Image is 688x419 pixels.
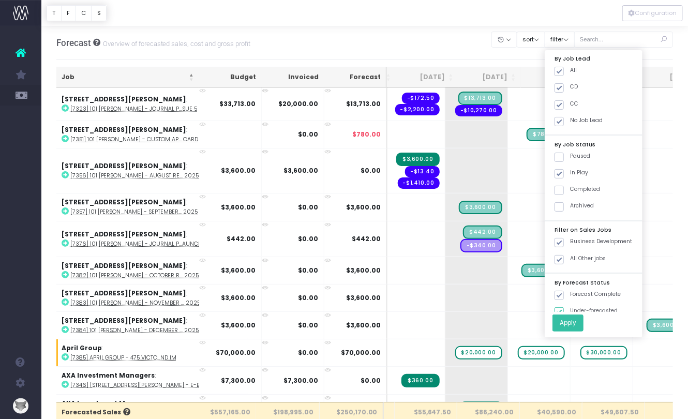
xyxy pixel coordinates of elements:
[91,5,107,21] button: S
[100,38,251,48] small: Overview of forecasted sales, cost and gross profit
[76,5,92,21] button: C
[62,289,187,297] strong: [STREET_ADDRESS][PERSON_NAME]
[298,130,318,139] strong: $0.00
[62,371,155,380] strong: AXA Investment Managers
[221,166,256,175] strong: $3,600.00
[298,293,318,302] strong: $0.00
[62,95,187,103] strong: [STREET_ADDRESS][PERSON_NAME]
[70,272,199,279] abbr: [7382] 101 Collins - October Retainer 2025
[283,166,318,175] strong: $3,600.00
[352,130,381,139] span: $780.00
[518,346,565,360] span: wayahead Sales Forecast Item
[545,53,642,65] div: By Job Lead
[56,339,248,366] td: :
[346,321,381,330] span: $3,600.00
[396,67,459,87] th: Sep 25: activate to sort column ascending
[555,152,590,160] label: Paused
[70,326,199,334] abbr: [7384] 101 Collins - December Retainer 2025
[56,221,248,257] td: :
[56,257,248,284] td: :
[341,348,381,357] span: $70,000.00
[521,67,584,87] th: Nov 25: activate to sort column ascending
[70,381,227,389] abbr: [7346] 18 Smith Street - e-Brochure Update and 2PP Flyer
[56,38,91,48] span: Forecast
[227,234,256,243] strong: $442.00
[13,398,28,414] img: images/default_profile_image.png
[555,83,578,91] label: CD
[517,32,545,48] button: sort
[622,5,683,21] button: Configuration
[56,121,248,148] td: :
[555,100,578,108] label: CC
[455,105,502,116] span: Streamtime order: 794 – Bambra Press
[574,32,674,48] input: Search...
[61,5,76,21] button: F
[555,66,577,74] label: All
[221,376,256,385] strong: $7,300.00
[298,203,318,212] strong: $0.00
[555,202,594,210] label: Archived
[221,203,256,212] strong: $3,600.00
[62,408,131,417] span: Forecasted Sales
[463,226,502,239] span: Streamtime Draft Invoice: 002699 – [7376] 101 Collins - Journal Publication Issue 5 Launch - Prin...
[555,237,632,246] label: Business Development
[56,284,248,311] td: :
[458,92,502,105] span: Streamtime Draft Invoice: 002698 – [7323] 101 Collins - Journal Publication Issue 5 - Print Produ...
[346,203,381,212] span: $3,600.00
[47,5,107,21] div: Vertical button group
[283,376,318,385] strong: $7,300.00
[56,87,248,121] td: :
[298,321,318,330] strong: $0.00
[221,293,256,302] strong: $3,600.00
[298,266,318,275] strong: $0.00
[555,255,606,263] label: All Other jobs
[555,307,618,315] label: Under-forecasted
[458,67,521,87] th: Oct 25: activate to sort column ascending
[398,177,440,189] span: Streamtime order: 796 – Bambra Press
[545,277,642,288] div: By Forecast Status
[261,67,324,87] th: Invoiced
[527,128,564,141] span: Streamtime Draft Invoice: [7351] 101 Collins - Custom App Contractors Wallet Card
[199,67,262,87] th: Budget
[361,166,381,175] span: $0.00
[460,239,502,252] span: Streamtime Draft Order: 795 – Bambra Press
[396,153,439,166] span: Streamtime Invoice: 002682 – [7356] 101 Collins - August Retainer 2025
[401,374,439,387] span: Streamtime Invoice: 002700 – [7346] 18 Smith St - e-Brochure Update - Final Artwork Update
[62,230,187,238] strong: [STREET_ADDRESS][PERSON_NAME]
[56,311,248,339] td: :
[56,148,248,193] td: :
[70,354,177,362] abbr: [7385] April Group - 475 Victoria Ave Branding and IM
[405,166,439,177] span: Streamtime order: 684 – Yellow Images Inc.
[216,348,256,357] strong: $70,000.00
[70,172,199,179] abbr: [7356] 101 Collins - August Retainer 2025
[521,264,564,277] span: Streamtime Draft Invoice: 002704 – [7382] 101 Collins - October Retainer 2025
[70,105,198,113] abbr: [7323] 101 Collins - Journal Publication Issue 5
[555,169,588,177] label: In Play
[278,99,318,108] strong: $20,000.00
[459,201,502,214] span: Streamtime Draft Invoice: 002683 – [7357] 101 Collins - September Retainer 2025
[622,5,683,21] div: Vertical button group
[395,104,440,115] span: Streamtime order: 801 – Alice Oehr
[552,315,584,332] button: Apply
[70,240,203,248] abbr: [7376] 101 Collins - Journal Publication Issue 5 Launch
[70,299,201,307] abbr: [7383] 101 Collins - November Retainer 2025
[545,32,575,48] button: filter
[361,376,381,385] span: $0.00
[298,348,318,357] strong: $0.00
[221,321,256,330] strong: $3,600.00
[555,185,600,193] label: Completed
[70,136,199,143] abbr: [7351] 101 Collins - Custom App Contractors Wallet Card
[62,343,102,352] strong: April Group
[346,266,381,275] span: $3,600.00
[221,266,256,275] strong: $3,600.00
[298,234,318,243] strong: $0.00
[62,316,187,325] strong: [STREET_ADDRESS][PERSON_NAME]
[555,290,621,298] label: Forecast Complete
[346,99,381,109] span: $13,713.00
[56,67,199,87] th: Job: activate to sort column descending
[460,401,502,415] span: wayahead Sales Forecast Item
[47,5,62,21] button: T
[62,125,187,134] strong: [STREET_ADDRESS][PERSON_NAME]
[62,399,155,408] strong: AXA Investment Managers
[62,198,187,206] strong: [STREET_ADDRESS][PERSON_NAME]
